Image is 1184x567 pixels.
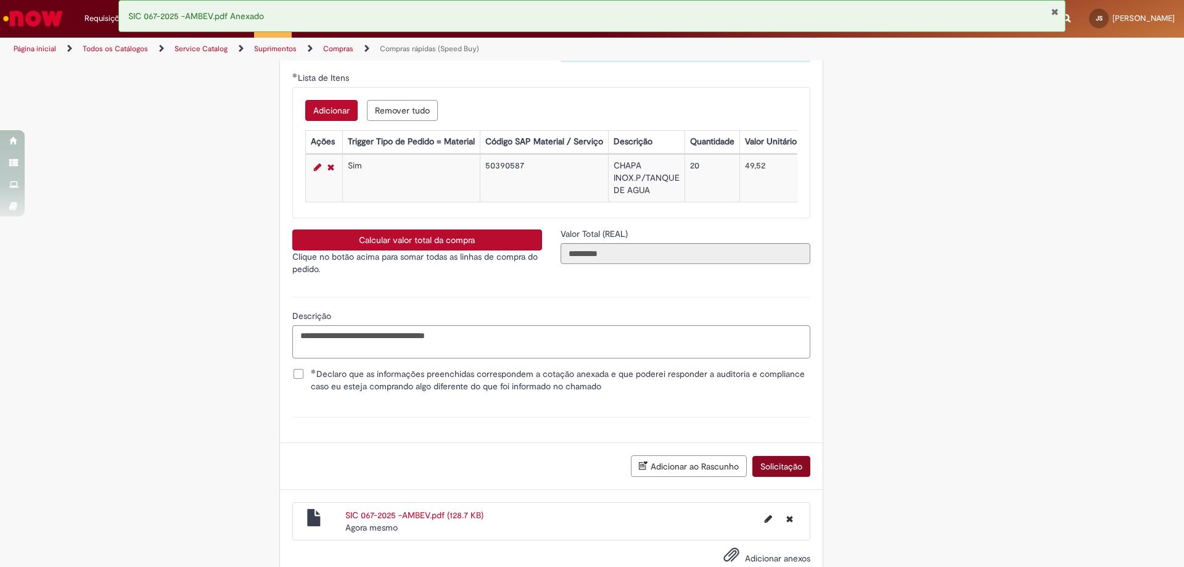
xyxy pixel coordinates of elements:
[342,131,480,154] th: Trigger Tipo de Pedido = Material
[345,522,398,533] span: Agora mesmo
[561,228,630,240] label: Somente leitura - Valor Total (REAL)
[561,228,630,239] span: Somente leitura - Valor Total (REAL)
[367,100,438,121] button: Remove all rows for Lista de Itens
[757,509,779,529] button: Editar nome de arquivo SIC 067-2025 -AMBEV.pdf
[311,160,324,175] a: Editar Linha 1
[608,155,684,202] td: CHAPA INOX.P/TANQUE DE AGUA
[311,368,810,392] span: Declaro que as informações preenchidas correspondem a cotação anexada e que poderei responder a a...
[292,230,542,250] button: Calcular valor total da compra
[324,160,337,175] a: Remover linha 1
[480,131,608,154] th: Código SAP Material / Serviço
[9,38,780,60] ul: Trilhas de página
[298,72,351,83] span: Lista de Itens
[128,10,264,22] span: SIC 067-2025 -AMBEV.pdf Anexado
[175,44,228,54] a: Service Catalog
[305,131,342,154] th: Ações
[561,243,810,264] input: Valor Total (REAL)
[752,456,810,477] button: Solicitação
[1096,14,1103,22] span: JS
[739,131,802,154] th: Valor Unitário
[1112,13,1175,23] span: [PERSON_NAME]
[342,155,480,202] td: Sim
[779,509,800,529] button: Excluir SIC 067-2025 -AMBEV.pdf
[84,12,128,25] span: Requisições
[323,44,353,54] a: Compras
[631,455,747,477] button: Adicionar ao Rascunho
[254,44,297,54] a: Suprimentos
[83,44,148,54] a: Todos os Catálogos
[608,131,684,154] th: Descrição
[380,44,479,54] a: Compras rápidas (Speed Buy)
[480,155,608,202] td: 50390587
[345,522,398,533] time: 29/08/2025 16:31:20
[745,553,810,564] span: Adicionar anexos
[684,131,739,154] th: Quantidade
[292,310,334,321] span: Descrição
[292,325,810,358] textarea: Descrição
[311,369,316,374] span: Obrigatório Preenchido
[1051,7,1059,17] button: Fechar Notificação
[345,510,483,521] a: SIC 067-2025 -AMBEV.pdf (128.7 KB)
[739,155,802,202] td: 49,52
[684,155,739,202] td: 20
[292,73,298,78] span: Obrigatório Preenchido
[1,6,65,31] img: ServiceNow
[14,44,56,54] a: Página inicial
[292,250,542,275] p: Clique no botão acima para somar todas as linhas de compra do pedido.
[305,100,358,121] button: Add a row for Lista de Itens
